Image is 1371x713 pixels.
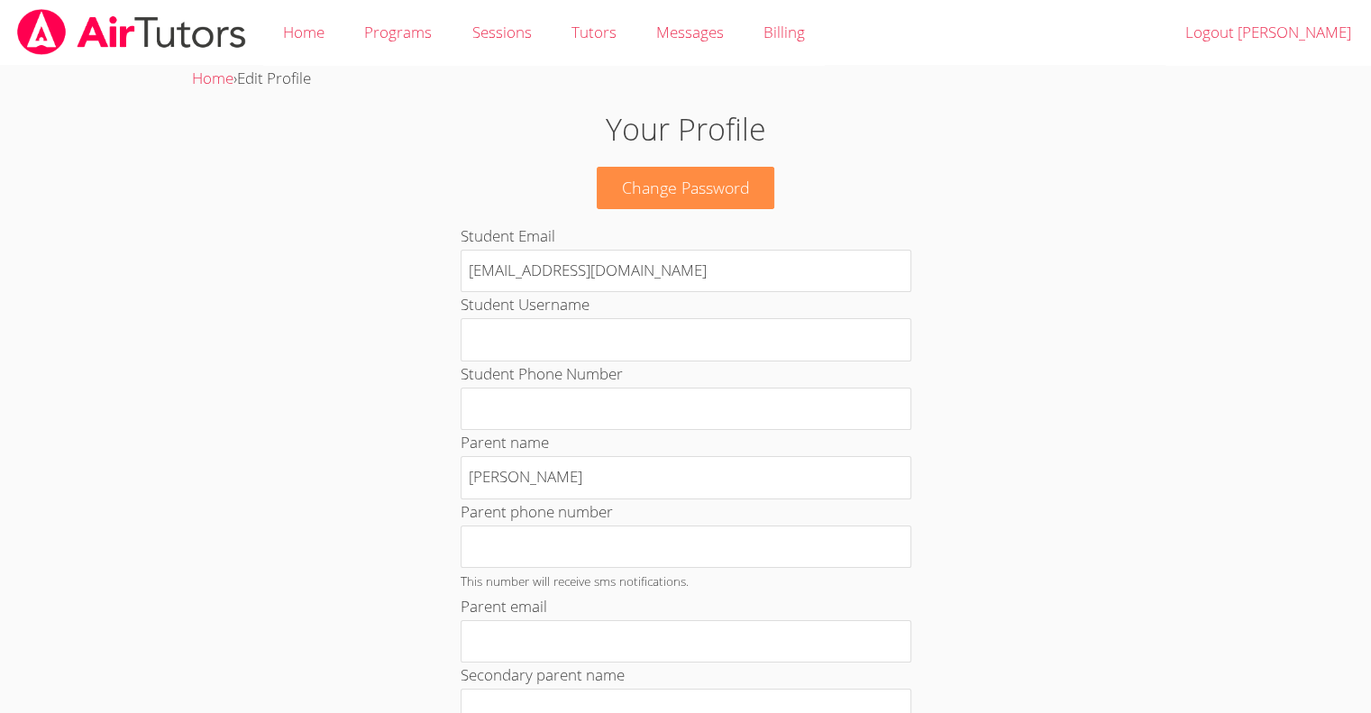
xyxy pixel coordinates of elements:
label: Student Phone Number [461,363,623,384]
label: Secondary parent name [461,664,625,685]
h1: Your Profile [315,106,1056,152]
label: Parent email [461,596,547,617]
a: Change Password [597,167,775,209]
a: Home [192,68,233,88]
label: Student Username [461,294,590,315]
label: Parent phone number [461,501,613,522]
span: Messages [656,22,724,42]
img: airtutors_banner-c4298cdbf04f3fff15de1276eac7730deb9818008684d7c2e4769d2f7ddbe033.png [15,9,248,55]
label: Parent name [461,432,549,452]
label: Student Email [461,225,555,246]
div: › [192,66,1179,92]
small: This number will receive sms notifications. [461,572,689,590]
span: Edit Profile [237,68,311,88]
